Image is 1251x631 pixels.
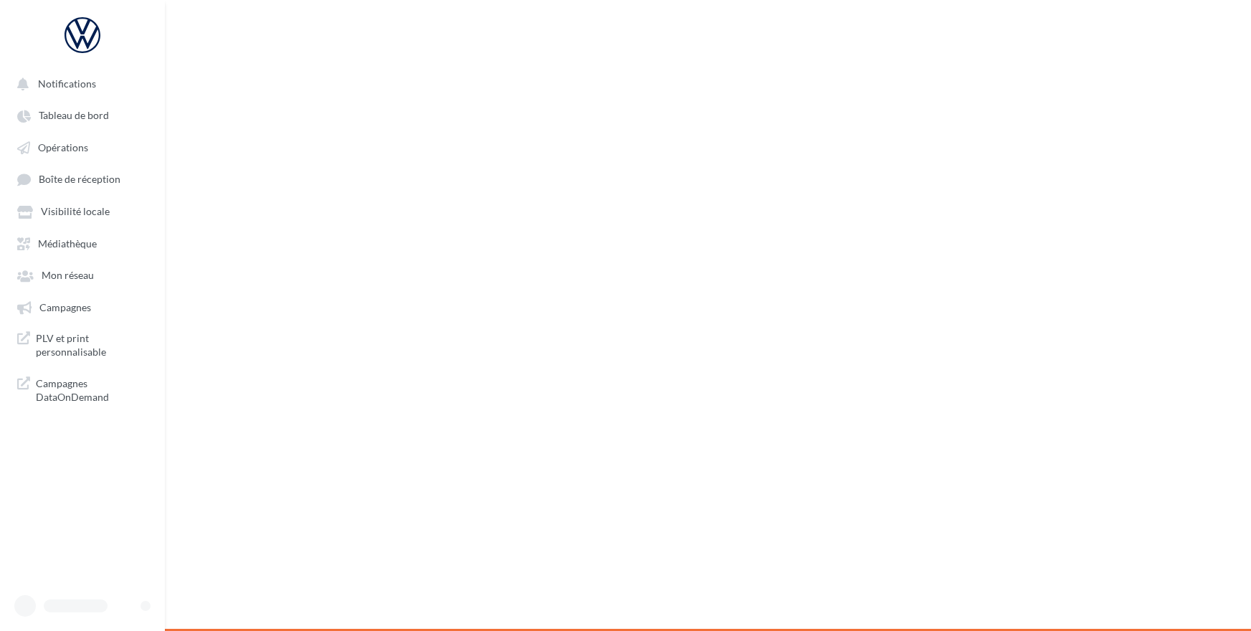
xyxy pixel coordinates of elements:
[39,110,109,122] span: Tableau de bord
[9,294,156,320] a: Campagnes
[36,331,148,359] span: PLV et print personnalisable
[38,77,96,90] span: Notifications
[36,376,148,404] span: Campagnes DataOnDemand
[9,70,151,96] button: Notifications
[38,141,88,153] span: Opérations
[9,262,156,288] a: Mon réseau
[42,270,94,282] span: Mon réseau
[9,102,156,128] a: Tableau de bord
[9,198,156,224] a: Visibilité locale
[39,174,120,186] span: Boîte de réception
[9,166,156,192] a: Boîte de réception
[38,237,97,250] span: Médiathèque
[9,371,156,410] a: Campagnes DataOnDemand
[9,326,156,365] a: PLV et print personnalisable
[41,206,110,218] span: Visibilité locale
[39,301,91,313] span: Campagnes
[9,134,156,160] a: Opérations
[9,230,156,256] a: Médiathèque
